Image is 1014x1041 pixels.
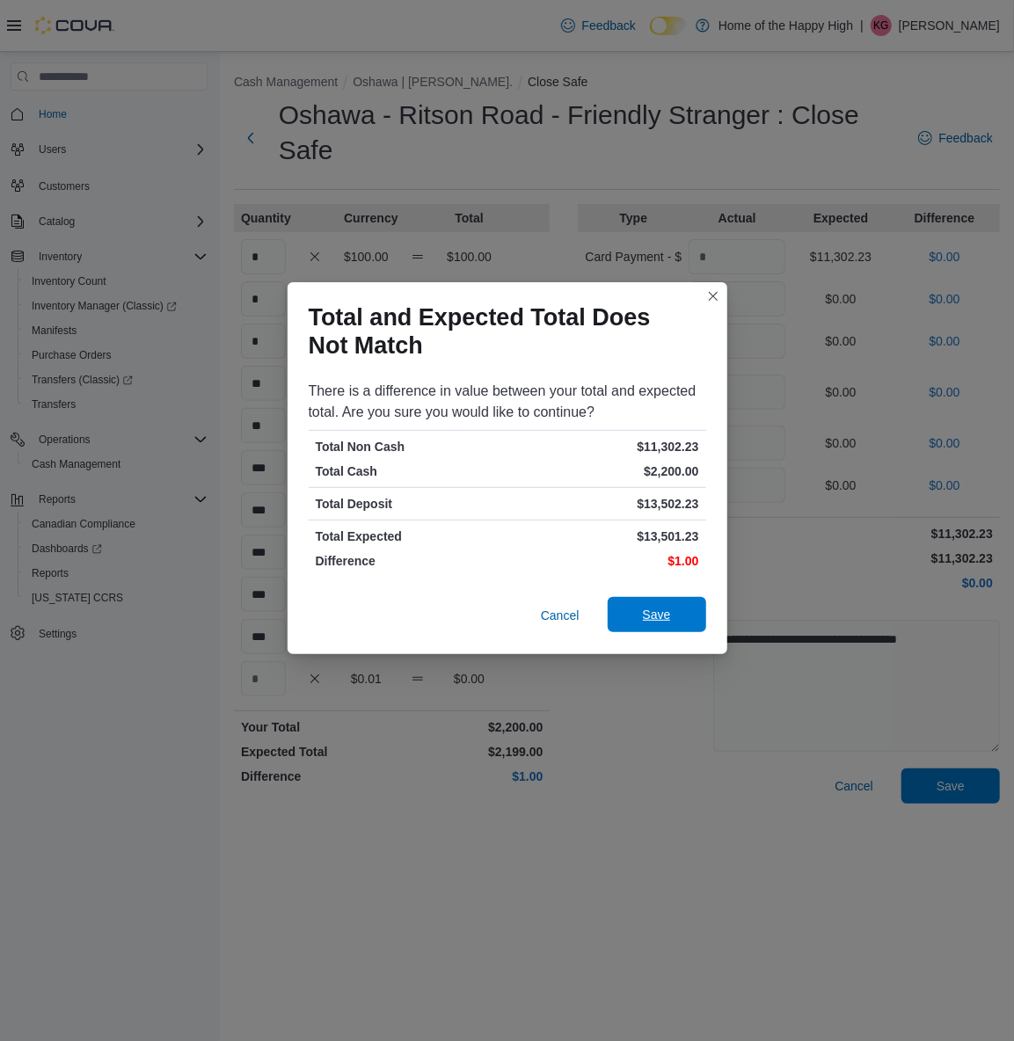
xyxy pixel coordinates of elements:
div: There is a difference in value between your total and expected total. Are you sure you would like... [309,381,706,423]
button: Save [608,597,706,632]
p: Total Expected [316,528,504,545]
p: Total Cash [316,462,504,480]
button: Cancel [534,598,587,633]
p: Total Deposit [316,495,504,513]
p: Total Non Cash [316,438,504,455]
button: Closes this modal window [703,286,724,307]
span: Cancel [541,607,580,624]
span: Save [643,606,671,623]
p: $2,200.00 [511,462,699,480]
h1: Total and Expected Total Does Not Match [309,303,692,360]
p: $13,502.23 [511,495,699,513]
p: $1.00 [511,552,699,570]
p: $13,501.23 [511,528,699,545]
p: Difference [316,552,504,570]
p: $11,302.23 [511,438,699,455]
